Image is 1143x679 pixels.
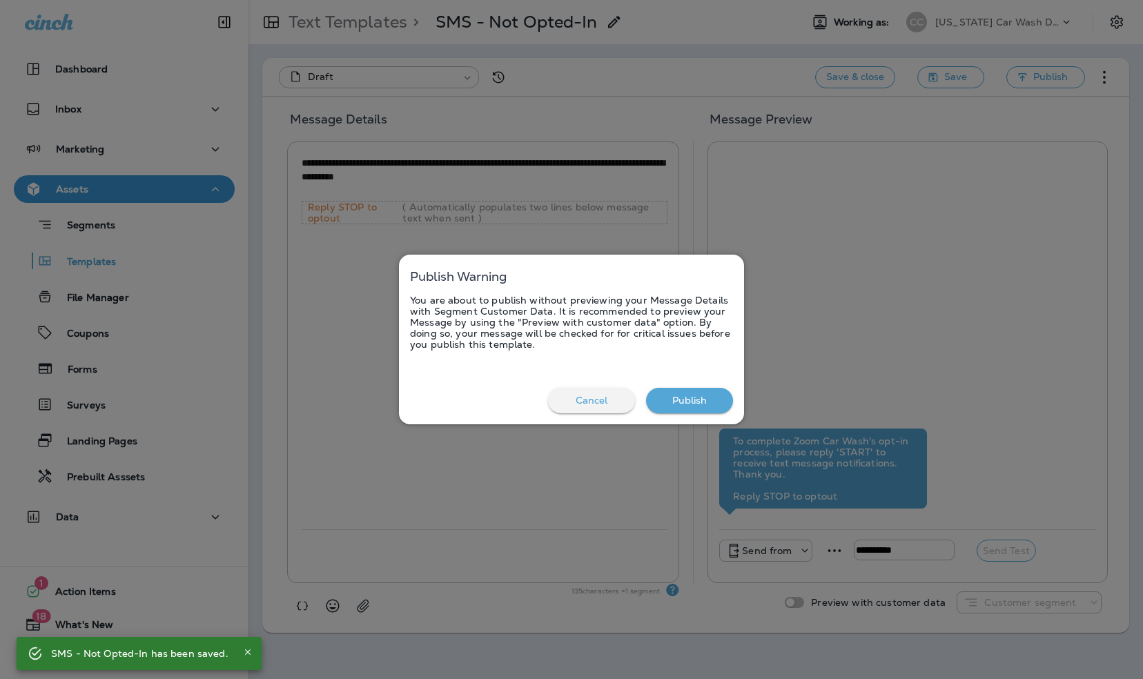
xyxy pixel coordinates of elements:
[410,288,733,388] p: You are about to publish without previewing your Message Details with Segment Customer Data. It i...
[240,644,256,660] button: Close
[646,388,733,413] button: Publish
[51,641,228,666] div: SMS - Not Opted-In has been saved.
[410,266,733,288] h5: Publish Warning
[548,388,635,413] button: Cancel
